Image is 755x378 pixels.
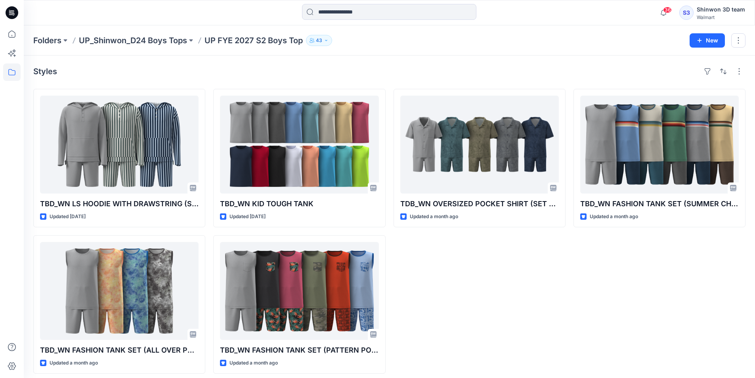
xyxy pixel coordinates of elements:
p: TDB_WN OVERSIZED POCKET SHIRT (SET W.SHORTER SHORTS) [400,198,559,209]
p: Updated a month ago [410,213,458,221]
p: UP FYE 2027 S2 Boys Top [205,35,303,46]
div: S3 [679,6,694,20]
a: TBD_WN LS HOODIE WITH DRAWSTRING (SET W.SHORTS) [40,96,199,194]
p: Updated a month ago [50,359,98,367]
a: TBD_WN FASHION TANK SET (ALL OVER PRINTS) [40,242,199,340]
a: UP_Shinwon_D24 Boys Tops [79,35,187,46]
p: TBD_WN FASHION TANK SET (ALL OVER PRINTS) [40,345,199,356]
p: TBD_WN KID TOUGH TANK [220,198,378,209]
h4: Styles [33,67,57,76]
div: Shinwon 3D team [697,5,745,14]
p: TBD_WN FASHION TANK SET (SUMMER CHEST STRIPE) [580,198,739,209]
button: 43 [306,35,332,46]
p: Updated [DATE] [50,213,86,221]
a: TBD_WN FASHION TANK SET (PATTERN POCKET CONTR BINDING) [220,242,378,340]
p: Updated a month ago [590,213,638,221]
a: Folders [33,35,61,46]
p: Updated [DATE] [229,213,266,221]
p: TBD_WN FASHION TANK SET (PATTERN POCKET CONTR BINDING) [220,345,378,356]
div: Walmart [697,14,745,20]
a: TBD_WN FASHION TANK SET (SUMMER CHEST STRIPE) [580,96,739,194]
button: New [690,33,725,48]
a: TBD_WN KID TOUGH TANK [220,96,378,194]
p: Updated a month ago [229,359,278,367]
p: TBD_WN LS HOODIE WITH DRAWSTRING (SET W.SHORTS) [40,198,199,209]
span: 36 [663,7,672,13]
p: 43 [316,36,322,45]
a: TDB_WN OVERSIZED POCKET SHIRT (SET W.SHORTER SHORTS) [400,96,559,194]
